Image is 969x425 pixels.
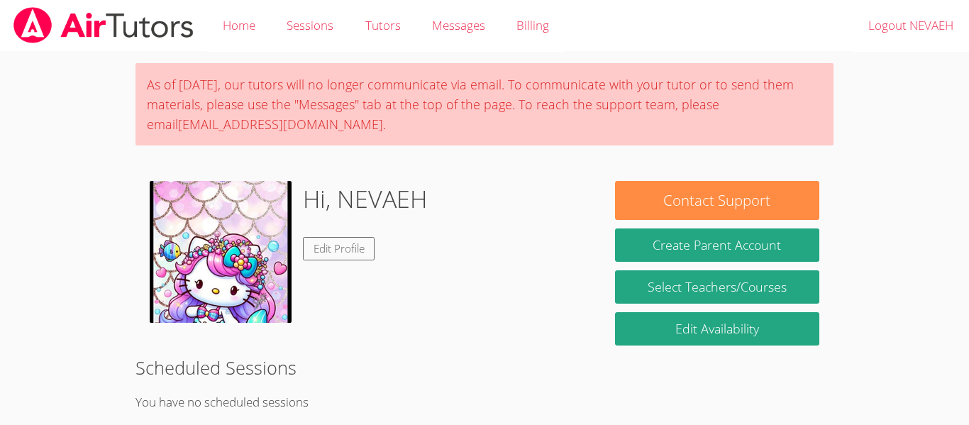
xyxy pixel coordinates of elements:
button: Contact Support [615,181,819,220]
p: You have no scheduled sessions [135,392,834,413]
span: Messages [432,17,485,33]
img: 4DAB6F2C-31D9-4AD7-B5B4-00D717E54FF6.jpeg [150,181,292,323]
h1: Hi, NEVAEH [303,181,427,217]
a: Edit Profile [303,237,375,260]
button: Create Parent Account [615,228,819,262]
a: Edit Availability [615,312,819,346]
div: As of [DATE], our tutors will no longer communicate via email. To communicate with your tutor or ... [135,63,834,145]
img: airtutors_banner-c4298cdbf04f3fff15de1276eac7730deb9818008684d7c2e4769d2f7ddbe033.png [12,7,195,43]
a: Select Teachers/Courses [615,270,819,304]
h2: Scheduled Sessions [135,354,834,381]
